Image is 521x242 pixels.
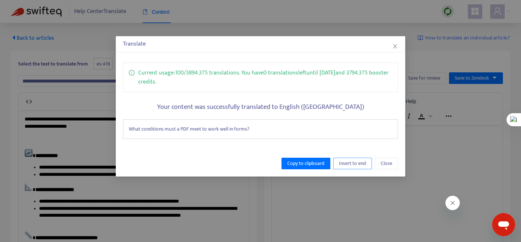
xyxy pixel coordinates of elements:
[6,6,224,198] body: Rich Text Area. Press ALT-0 for help.
[392,43,398,49] span: close
[445,196,460,210] iframe: Cerrar mensaje
[123,103,398,111] h5: Your content was successfully translated to English ([GEOGRAPHIC_DATA])
[123,40,398,48] div: Translate
[4,5,52,11] span: Hi. Need any help?
[381,160,392,167] span: Close
[391,42,399,50] button: Close
[6,121,14,129] img: straight ruler emoji
[333,158,372,169] button: Insert to end
[6,6,224,13] body: Rich Text Area. Press ALT-0 for help.
[492,213,515,236] iframe: Botón para iniciar la ventana de mensajería
[6,39,14,47] img: arrows counterclockwise emoji
[339,160,366,167] span: Insert to end
[129,68,135,76] span: info-circle
[138,68,392,86] p: Current usage: 100 / 3894.375 translations . You have 0 translations left until [DATE] and 3794.3...
[281,158,330,169] button: Copy to clipboard
[123,119,398,139] div: What conditions must a PDF meet to work well in forms?
[375,158,398,169] button: Close
[287,160,325,167] span: Copy to clipboard
[6,73,14,81] img: triangular ruler emoji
